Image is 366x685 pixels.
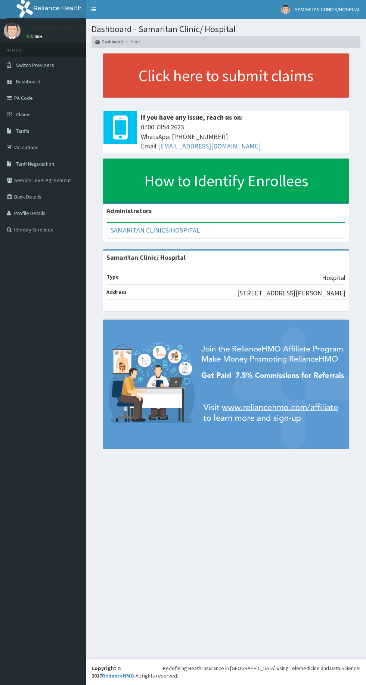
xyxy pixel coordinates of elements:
span: Claims [16,111,31,118]
b: If you have any issue, reach us on: [141,113,243,122]
span: 0700 7354 2623 WhatsApp: [PHONE_NUMBER] Email: [141,122,345,151]
a: Dashboard [95,39,123,45]
span: Tariff Negotiation [16,160,54,167]
span: Switch Providers [16,62,54,68]
a: Click here to submit claims [103,53,349,98]
h1: Dashboard - Samaritan Clinic/ Hospital [91,24,360,34]
b: Administrators [106,206,152,215]
p: [STREET_ADDRESS][PERSON_NAME] [237,288,345,298]
strong: Copyright © 2017 . [91,665,136,679]
img: provider-team-banner.png [103,320,349,449]
b: Address [106,289,127,295]
span: SAMARITAN CLINICS/HOSPITAL [295,6,360,13]
img: User Image [281,5,290,14]
b: Type [106,273,119,280]
p: SAMARITAN CLINICS/HOSPITAL [26,24,115,31]
div: Redefining Heath Insurance in [GEOGRAPHIC_DATA] using Telemedicine and Data Science! [163,664,360,672]
strong: Samaritan Clinic/ Hospital [106,253,186,262]
footer: All rights reserved. [86,658,366,685]
a: Online [26,34,44,39]
a: SAMARITAN CLINICS/HOSPITAL [111,226,200,234]
a: [EMAIL_ADDRESS][DOMAIN_NAME] [158,142,261,150]
a: RelianceHMO [102,672,134,679]
a: How to Identify Enrollees [103,159,349,203]
p: Hospital [322,273,345,283]
span: Dashboard [16,78,40,85]
li: Here [124,39,140,45]
img: User Image [4,22,21,39]
span: Tariffs [16,128,30,134]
